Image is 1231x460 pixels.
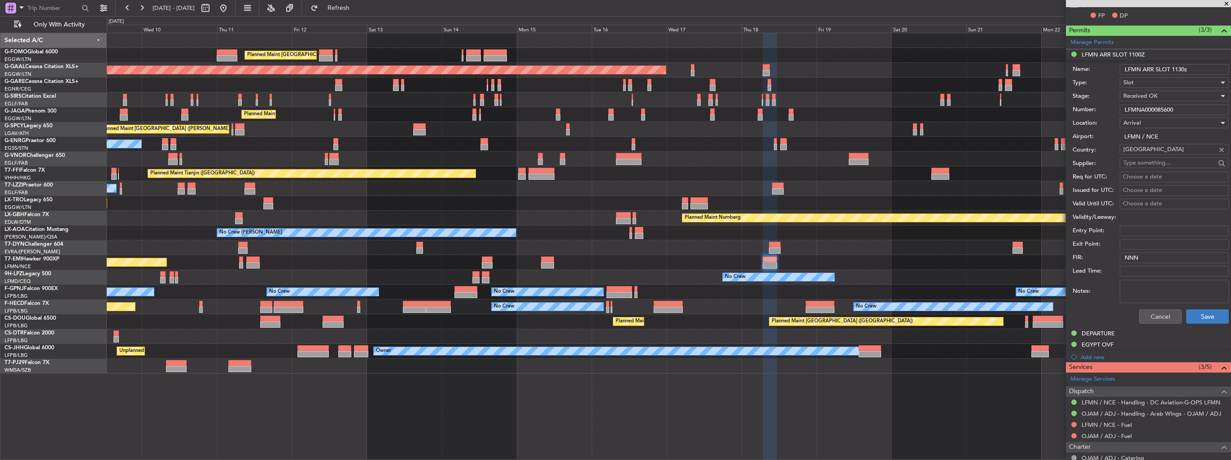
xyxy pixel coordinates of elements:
a: EGGW/LTN [4,56,31,63]
span: Arrival [1123,119,1141,127]
div: Unplanned Maint [GEOGRAPHIC_DATA] ([GEOGRAPHIC_DATA] Intl) [119,344,275,358]
div: Thu 11 [217,25,292,33]
a: WMSA/SZB [4,367,31,373]
a: F-HECDFalcon 7X [4,301,49,306]
div: Mon 15 [517,25,592,33]
div: Sat 20 [891,25,966,33]
div: Fri 19 [816,25,891,33]
div: EGYPT OVF [1082,341,1113,348]
a: EGSS/STN [4,145,28,152]
a: LFMN / NCE - Handling - DC Aviation-G-OPS LFMN [1082,399,1220,406]
span: G-FOMO [4,49,27,55]
button: Save [1186,309,1229,324]
button: Refresh [306,1,360,15]
button: Only With Activity [10,17,97,32]
div: DEPARTURE [1082,330,1115,337]
a: [PERSON_NAME]/QSA [4,234,57,240]
div: Sun 21 [966,25,1041,33]
a: EGLF/FAB [4,160,28,166]
label: FIR: [1073,253,1120,262]
label: Stage: [1073,92,1120,101]
span: CS-JHH [4,345,24,351]
label: Name: [1073,65,1120,74]
span: 9H-LPZ [4,271,22,277]
span: G-GAAL [4,64,25,69]
span: [DATE] - [DATE] [153,4,195,12]
button: Cancel [1139,309,1182,324]
a: T7-PJ29Falcon 7X [4,360,49,365]
label: Location: [1073,119,1120,128]
a: G-SPCYLegacy 650 [4,123,52,129]
a: CS-DTRFalcon 2000 [4,330,54,336]
a: G-VNORChallenger 650 [4,153,65,158]
label: Valid Until UTC: [1073,200,1120,208]
a: EGLF/FAB [4,189,28,196]
div: Fri 12 [292,25,367,33]
a: G-JAGAPhenom 300 [4,108,57,114]
span: G-GARE [4,79,25,84]
label: Airport: [1073,132,1120,141]
a: Manage Services [1070,375,1115,384]
label: Notes: [1073,287,1120,296]
div: Wed 17 [667,25,742,33]
div: Choose a date [1123,173,1226,182]
div: Tue 16 [592,25,667,33]
span: Services [1069,362,1092,373]
a: CS-DOUGlobal 6500 [4,316,56,321]
a: EGLF/FAB [4,100,28,107]
a: G-ENRGPraetor 600 [4,138,56,143]
a: OJAM / ADJ - Handling - Arab Wings - OJAM / ADJ [1082,410,1221,417]
span: Dispatch [1069,386,1094,397]
a: LFPB/LBG [4,352,28,359]
span: G-VNOR [4,153,26,158]
a: LX-AOACitation Mustang [4,227,69,232]
a: F-GPNJFalcon 900EX [4,286,58,291]
a: Manage Permits [1070,38,1114,47]
span: T7-PJ29 [4,360,25,365]
label: Issued for UTC: [1073,186,1120,195]
a: EGGW/LTN [4,71,31,78]
a: T7-FFIFalcon 7X [4,168,45,173]
a: LFMN / NCE - Fuel [1082,421,1132,429]
span: G-ENRG [4,138,26,143]
span: T7-FFI [4,168,20,173]
div: Planned Maint [GEOGRAPHIC_DATA] ([GEOGRAPHIC_DATA]) [247,48,389,62]
span: Permits [1069,26,1090,36]
span: F-GPNJ [4,286,24,291]
input: NNN [1120,252,1229,263]
div: No Crew [494,285,515,299]
a: VHHH/HKG [4,174,31,181]
label: Entry Point: [1073,226,1120,235]
a: CS-JHHGlobal 6000 [4,345,54,351]
label: Country: [1073,146,1120,155]
div: Choose a date [1123,186,1226,195]
a: LFMN/NCE [4,263,31,270]
a: T7-LZZIPraetor 600 [4,182,53,188]
div: No Crew [856,300,877,313]
span: LX-AOA [4,227,25,232]
div: No Crew [PERSON_NAME] [219,226,282,239]
a: EGNR/CEG [4,86,31,92]
label: Validity/Leeway: [1073,213,1120,222]
span: Refresh [320,5,358,11]
a: LFMD/CEQ [4,278,31,285]
span: CS-DOU [4,316,26,321]
span: G-SPCY [4,123,24,129]
div: Planned Maint [GEOGRAPHIC_DATA] ([GEOGRAPHIC_DATA]) [615,315,757,328]
span: CS-DTR [4,330,24,336]
span: DP [1120,12,1128,21]
span: (3/5) [1199,362,1212,372]
label: Lead Time: [1073,267,1120,276]
div: No Crew [494,300,515,313]
span: LX-TRO [4,197,24,203]
div: No Crew [269,285,290,299]
a: T7-EMIHawker 900XP [4,256,59,262]
div: Choose a date [1123,200,1226,208]
a: G-SIRSCitation Excel [4,94,56,99]
span: T7-LZZI [4,182,23,188]
span: G-SIRS [4,94,22,99]
span: Charter [1069,442,1091,452]
div: Unplanned Maint [GEOGRAPHIC_DATA] ([PERSON_NAME] Intl) [94,122,240,136]
div: Sat 13 [367,25,442,33]
a: EGGW/LTN [4,204,31,211]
